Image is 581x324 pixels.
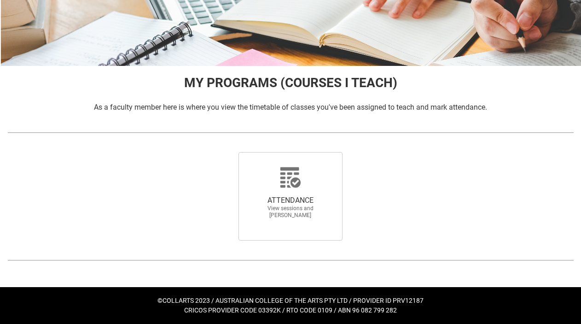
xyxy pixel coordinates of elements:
[250,196,331,205] span: ATTENDANCE
[250,205,331,219] span: View sessions and [PERSON_NAME]
[184,75,397,90] span: MY PROGRAMS (COURSES I TEACH)
[7,128,574,137] img: REDU_GREY_LINE
[94,103,487,112] span: As a faculty member here is where you view the timetable of classes you've been assigned to teach...
[7,255,574,265] img: REDU_GREY_LINE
